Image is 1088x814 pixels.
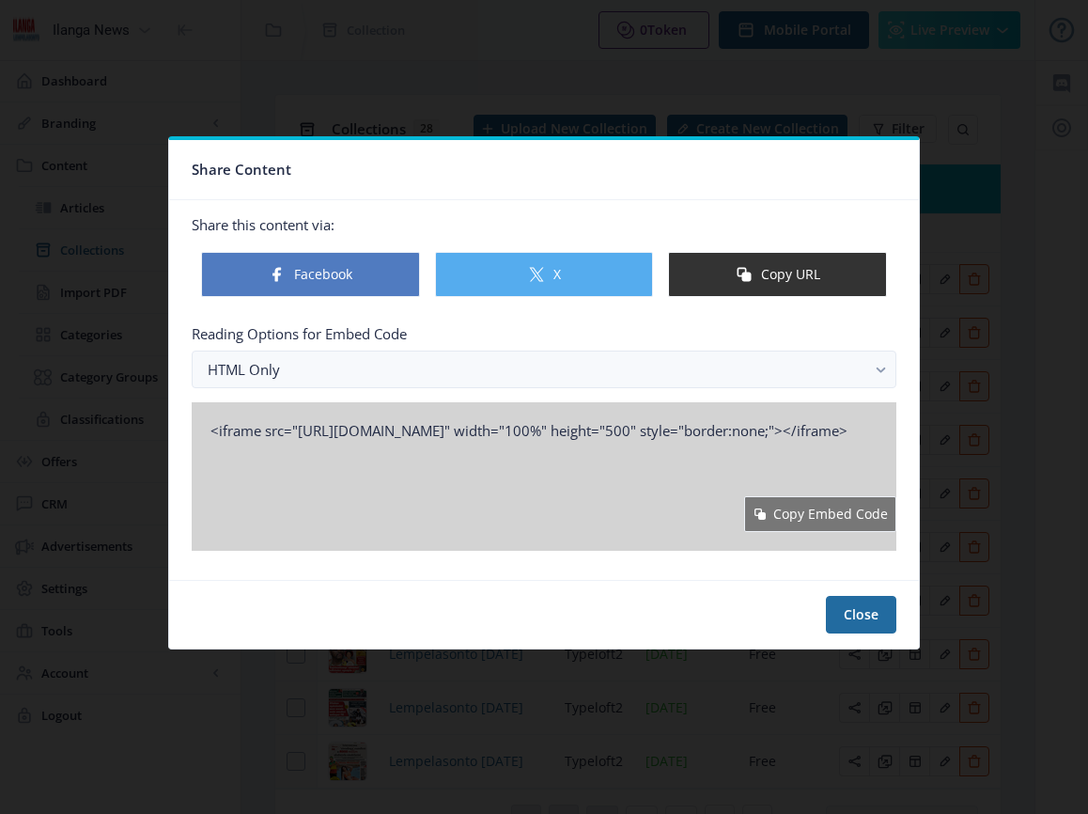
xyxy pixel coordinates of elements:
button: Copy Embed Code [744,496,896,532]
button: HTML Only [192,351,896,388]
button: Facebook [201,252,420,297]
button: X [435,252,654,297]
nb-card-header: Share Content [169,140,919,200]
div: Reading Options for Embed Code [192,324,896,343]
div: HTML Only [208,358,865,381]
button: Copy URL [668,252,887,297]
button: Close [826,596,896,634]
div: <iframe src="[URL][DOMAIN_NAME]" width="100%" height="500" style="border:none;"></iframe> [192,402,896,496]
p: Share this content via: [192,215,896,234]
